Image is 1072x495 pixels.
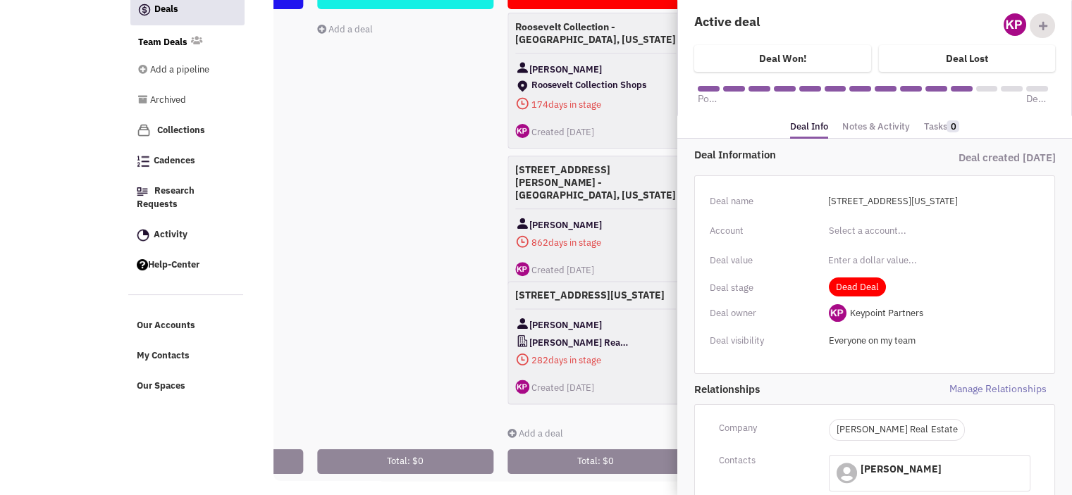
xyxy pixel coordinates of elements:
h4: [STREET_ADDRESS][PERSON_NAME] - [GEOGRAPHIC_DATA], [US_STATE] [515,163,676,201]
p: [PERSON_NAME] Real Estate [829,419,965,441]
input: Enter a deal name... [820,190,1040,213]
div: Deal visibility [710,332,820,350]
div: Deal owner [710,304,820,322]
span: Research Requests [137,185,195,211]
a: Our Accounts [130,313,244,339]
img: icon-collection-lavender.png [137,123,151,137]
span: Created [DATE] [531,264,594,276]
img: Cadences_logo.png [137,156,149,167]
span: 862 [531,237,548,249]
input: Select a privacy option... [829,330,1030,352]
h4: Active deal [694,13,865,30]
span: Our Accounts [137,320,195,332]
div: Contacts [710,451,820,470]
img: icon-daysinstage-red.png [515,352,529,366]
a: Activity [130,222,244,249]
a: Our Spaces [130,373,244,400]
img: icon-deals.svg [137,1,152,18]
span: 282 [531,354,548,366]
span: days in stage [515,234,676,251]
img: help.png [137,259,148,270]
div: Deal created [DATE] [875,147,1055,168]
span: 174 [531,99,548,111]
span: Created [DATE] [531,126,594,138]
span: Manage Relationships [875,382,1055,396]
a: Add a pipeline [138,57,224,84]
input: Enter a dollar value... [820,249,1040,272]
span: Created [DATE] [531,382,594,394]
h4: [STREET_ADDRESS][US_STATE] [515,289,676,301]
a: Deal Info [790,117,828,139]
span: 0 [608,455,614,467]
img: Contact Image [515,61,529,75]
span: 0 [947,120,959,132]
div: Add Collaborator [1030,13,1055,38]
h4: Roosevelt Collection - [GEOGRAPHIC_DATA], [US_STATE] [515,20,676,46]
h4: Deal Won! [759,52,806,65]
span: My Contacts [137,350,190,362]
img: Research.png [137,187,148,196]
img: icon-daysinstage-red.png [515,234,529,249]
div: Deal value [710,251,820,270]
span: Cadences [154,155,195,167]
img: ny_GipEnDU-kinWYCc5EwQ.png [1004,13,1026,36]
span: Roosevelt Collection Shops [531,80,658,90]
span: Dead Deal [829,277,886,296]
a: Cadences [130,148,244,175]
img: Contact Image [515,316,529,330]
div: Deal Information [694,147,875,162]
span: Collections [157,124,205,136]
a: Help-Center [130,252,244,279]
span: [PERSON_NAME] [529,316,602,334]
span: days in stage [515,96,676,113]
a: Research Requests [130,178,244,218]
div: Account [710,222,820,240]
span: [PERSON_NAME] Real Estate [529,334,630,351]
a: Collections [130,117,244,144]
a: Add a deal [507,427,563,439]
span: Our Spaces [137,380,185,391]
img: CompanyLogo [515,334,529,348]
span: [PERSON_NAME] [529,61,602,78]
span: Potential Sites [698,92,720,106]
a: Notes & Activity [842,117,909,137]
a: Team Deals [138,36,187,49]
a: My Contacts [130,343,244,370]
img: Activity.png [137,229,149,242]
span: Relationships [694,382,875,396]
a: Add a deal [317,23,373,35]
div: Deal name [710,192,820,211]
h4: Deal Lost [946,52,988,65]
img: icon-daysinstage-red.png [515,96,529,111]
span: days in stage [515,351,676,369]
div: Deal stage [710,279,820,297]
span: 0 [418,455,424,467]
span: Deal Won [1026,92,1048,106]
input: Select a account... [829,220,950,242]
span: [PERSON_NAME] [529,216,602,234]
span: Keypoint Partners [850,307,923,319]
img: ShoppingCenter [515,79,529,93]
span: [PERSON_NAME] [861,463,941,475]
a: Archived [138,87,224,114]
a: Tasks [923,117,959,137]
div: Total: $ [317,449,493,474]
img: Contact Image [515,216,529,230]
span: Activity [154,228,187,240]
div: Total: $ [507,449,684,474]
div: Company [710,419,820,437]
